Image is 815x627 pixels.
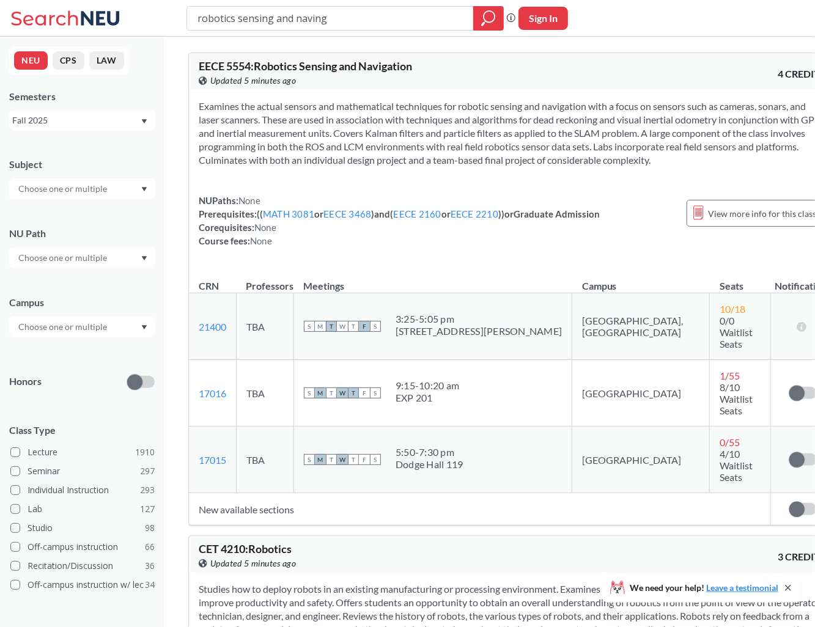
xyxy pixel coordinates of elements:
[518,7,568,30] button: Sign In
[720,381,753,416] span: 8/10 Waitlist Seats
[394,208,441,219] a: EECE 2160
[254,222,276,233] span: None
[189,493,770,526] td: New available sections
[199,279,219,293] div: CRN
[294,267,572,293] th: Meetings
[9,317,155,337] div: Dropdown arrow
[315,454,326,465] span: M
[396,446,463,458] div: 5:50 - 7:30 pm
[348,321,359,332] span: T
[720,448,753,483] span: 4/10 Waitlist Seats
[710,267,770,293] th: Seats
[396,380,459,392] div: 9:15 - 10:20 am
[263,208,314,219] a: MATH 3081
[237,427,294,493] td: TBA
[630,584,778,592] span: We need your help!
[199,542,292,555] span: CET 4210 : Robotics
[337,321,348,332] span: W
[9,227,155,240] div: NU Path
[12,251,115,265] input: Choose one or multiple
[53,51,84,70] button: CPS
[140,464,155,478] span: 297
[196,8,465,29] input: Class, professor, course number, "phrase"
[337,387,348,398] span: W
[14,51,48,70] button: NEU
[237,293,294,360] td: TBA
[370,387,381,398] span: S
[9,248,155,268] div: Dropdown arrow
[396,458,463,471] div: Dodge Hall 119
[199,321,226,332] a: 21400
[396,313,562,325] div: 3:25 - 5:05 pm
[10,463,155,479] label: Seminar
[140,483,155,497] span: 293
[396,325,562,337] div: [STREET_ADDRESS][PERSON_NAME]
[238,195,260,206] span: None
[323,208,371,219] a: EECE 3468
[572,427,710,493] td: [GEOGRAPHIC_DATA]
[9,178,155,199] div: Dropdown arrow
[9,296,155,309] div: Campus
[473,6,504,31] div: magnifying glass
[315,321,326,332] span: M
[199,454,226,466] a: 17015
[572,267,710,293] th: Campus
[210,74,297,87] span: Updated 5 minutes ago
[12,320,115,334] input: Choose one or multiple
[370,321,381,332] span: S
[304,321,315,332] span: S
[199,59,412,73] span: EECE 5554 : Robotics Sensing and Navigation
[145,540,155,554] span: 66
[9,158,155,171] div: Subject
[135,446,155,459] span: 1910
[10,577,155,593] label: Off-campus instruction w/ lec
[145,521,155,535] span: 98
[141,187,147,192] svg: Dropdown arrow
[199,194,600,248] div: NUPaths: Prerequisites: ( ( or ) and ( or ) ) or Graduate Admission Corequisites: Course fees:
[359,321,370,332] span: F
[572,360,710,427] td: [GEOGRAPHIC_DATA]
[145,578,155,592] span: 34
[237,267,294,293] th: Professors
[304,454,315,465] span: S
[326,454,337,465] span: T
[140,502,155,516] span: 127
[326,321,337,332] span: T
[572,293,710,360] td: [GEOGRAPHIC_DATA], [GEOGRAPHIC_DATA]
[145,559,155,573] span: 36
[315,387,326,398] span: M
[237,360,294,427] td: TBA
[337,454,348,465] span: W
[10,482,155,498] label: Individual Instruction
[706,582,778,593] a: Leave a testimonial
[12,114,140,127] div: Fall 2025
[348,454,359,465] span: T
[720,436,740,448] span: 0 / 55
[10,520,155,536] label: Studio
[10,558,155,574] label: Recitation/Discussion
[141,325,147,330] svg: Dropdown arrow
[141,256,147,261] svg: Dropdown arrow
[720,303,745,315] span: 10 / 18
[370,454,381,465] span: S
[89,51,124,70] button: LAW
[210,557,297,570] span: Updated 5 minutes ago
[326,387,337,398] span: T
[10,539,155,555] label: Off-campus instruction
[12,182,115,196] input: Choose one or multiple
[359,454,370,465] span: F
[250,235,272,246] span: None
[10,501,155,517] label: Lab
[304,387,315,398] span: S
[10,444,155,460] label: Lecture
[141,119,147,124] svg: Dropdown arrow
[451,208,498,219] a: EECE 2210
[481,10,496,27] svg: magnifying glass
[720,315,753,350] span: 0/0 Waitlist Seats
[396,392,459,404] div: EXP 201
[199,387,226,399] a: 17016
[348,387,359,398] span: T
[9,375,42,389] p: Honors
[720,370,740,381] span: 1 / 55
[9,90,155,103] div: Semesters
